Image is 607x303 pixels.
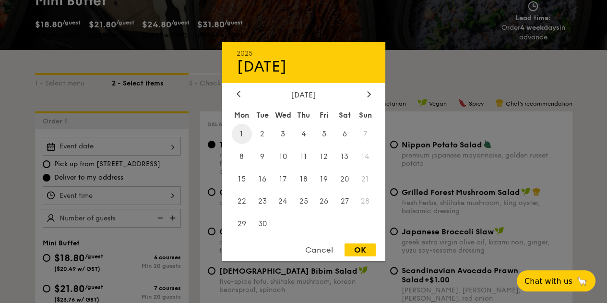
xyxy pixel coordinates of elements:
[293,123,314,144] span: 4
[314,123,334,144] span: 5
[576,276,588,287] span: 🦙
[237,90,371,99] div: [DATE]
[232,191,252,212] span: 22
[524,277,572,286] span: Chat with us
[334,191,355,212] span: 27
[334,146,355,167] span: 13
[355,191,376,212] span: 28
[517,270,595,291] button: Chat with us🦙
[296,243,343,256] div: Cancel
[252,214,273,234] span: 30
[293,169,314,189] span: 18
[232,146,252,167] span: 8
[314,169,334,189] span: 19
[232,123,252,144] span: 1
[293,106,314,123] div: Thu
[293,146,314,167] span: 11
[355,123,376,144] span: 7
[355,146,376,167] span: 14
[334,123,355,144] span: 6
[355,169,376,189] span: 21
[334,169,355,189] span: 20
[273,191,293,212] span: 24
[273,146,293,167] span: 10
[345,243,376,256] div: OK
[252,191,273,212] span: 23
[237,57,371,75] div: [DATE]
[237,49,371,57] div: 2025
[252,106,273,123] div: Tue
[273,123,293,144] span: 3
[232,106,252,123] div: Mon
[252,146,273,167] span: 9
[273,106,293,123] div: Wed
[355,106,376,123] div: Sun
[293,191,314,212] span: 25
[252,169,273,189] span: 16
[232,169,252,189] span: 15
[314,146,334,167] span: 12
[314,191,334,212] span: 26
[314,106,334,123] div: Fri
[232,214,252,234] span: 29
[334,106,355,123] div: Sat
[273,169,293,189] span: 17
[252,123,273,144] span: 2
